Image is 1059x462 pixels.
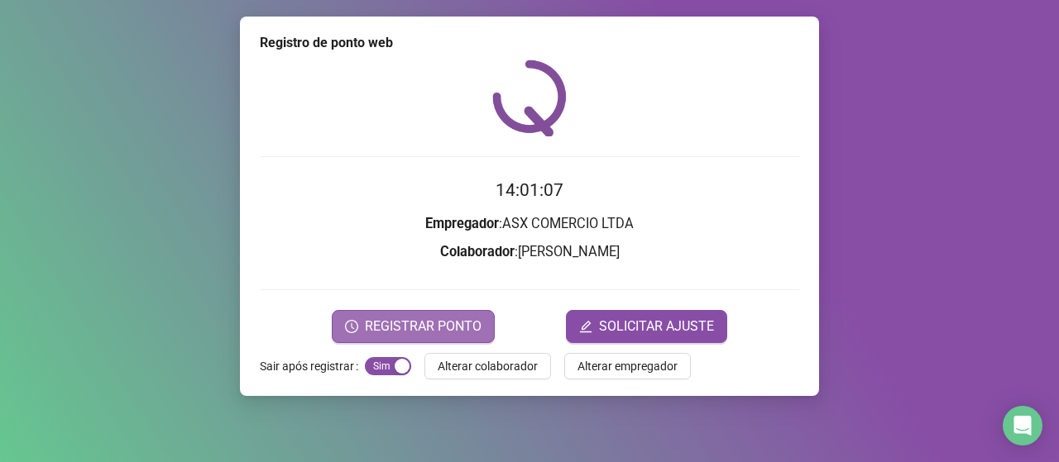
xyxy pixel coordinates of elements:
[260,33,799,53] div: Registro de ponto web
[1003,406,1042,445] div: Open Intercom Messenger
[577,357,678,375] span: Alterar empregador
[492,60,567,136] img: QRPoint
[345,320,358,333] span: clock-circle
[599,317,714,336] span: SOLICITAR AJUSTE
[438,357,538,375] span: Alterar colaborador
[566,310,727,343] button: editSOLICITAR AJUSTE
[332,310,495,343] button: REGISTRAR PONTO
[260,353,365,379] label: Sair após registrar
[260,241,799,263] h3: : [PERSON_NAME]
[564,353,691,379] button: Alterar empregador
[496,180,563,200] time: 14:01:07
[425,216,499,231] strong: Empregador
[440,244,515,260] strong: Colaborador
[365,317,482,336] span: REGISTRAR PONTO
[260,213,799,235] h3: : ASX COMERCIO LTDA
[424,353,551,379] button: Alterar colaborador
[579,320,592,333] span: edit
